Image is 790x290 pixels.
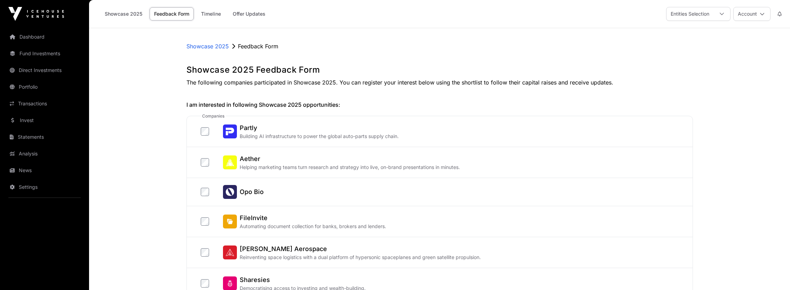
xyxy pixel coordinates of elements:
[100,7,147,21] a: Showcase 2025
[6,146,83,161] a: Analysis
[186,78,693,87] p: The following companies participated in Showcase 2025. You can register your interest below using...
[197,7,225,21] a: Timeline
[186,64,693,75] h1: Showcase 2025 Feedback Form
[201,158,209,167] input: AetherAetherHelping marketing teams turn research and strategy into live, on-brand presentations ...
[240,275,366,285] h2: Sharesies
[223,124,237,138] img: Partly
[240,244,481,254] h2: [PERSON_NAME] Aerospace
[201,127,209,136] input: PartlyPartlyBuilding AI infrastructure to power the global auto-parts supply chain.
[150,7,194,21] a: Feedback Form
[667,7,713,21] div: Entities Selection
[201,217,209,226] input: FileInviteFileInviteAutomating document collection for banks, brokers and lenders.
[6,113,83,128] a: Invest
[186,100,693,109] h2: I am interested in following Showcase 2025 opportunities:
[223,215,237,228] img: FileInvite
[201,113,226,119] span: companies
[240,164,460,171] p: Helping marketing teams turn research and strategy into live, on-brand presentations in minutes.
[201,248,209,257] input: Dawn Aerospace[PERSON_NAME] AerospaceReinventing space logistics with a dual platform of hyperson...
[733,7,771,21] button: Account
[240,133,399,140] p: Building AI infrastructure to power the global auto-parts supply chain.
[223,245,237,259] img: Dawn Aerospace
[240,154,460,164] h2: Aether
[6,179,83,195] a: Settings
[240,123,399,133] h2: Partly
[8,7,64,21] img: Icehouse Ventures Logo
[240,213,386,223] h2: FileInvite
[6,79,83,95] a: Portfolio
[201,188,209,196] input: Opo BioOpo Bio
[201,279,209,288] input: SharesiesSharesiesDemocratising access to investing and wealth-building.
[228,7,270,21] a: Offer Updates
[186,42,229,50] a: Showcase 2025
[240,187,264,197] h2: Opo Bio
[240,254,481,261] p: Reinventing space logistics with a dual platform of hypersonic spaceplanes and green satellite pr...
[6,29,83,45] a: Dashboard
[6,163,83,178] a: News
[223,185,237,199] img: Opo Bio
[223,155,237,169] img: Aether
[240,223,386,230] p: Automating document collection for banks, brokers and lenders.
[6,63,83,78] a: Direct Investments
[238,42,278,50] p: Feedback Form
[6,129,83,145] a: Statements
[6,46,83,61] a: Fund Investments
[6,96,83,111] a: Transactions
